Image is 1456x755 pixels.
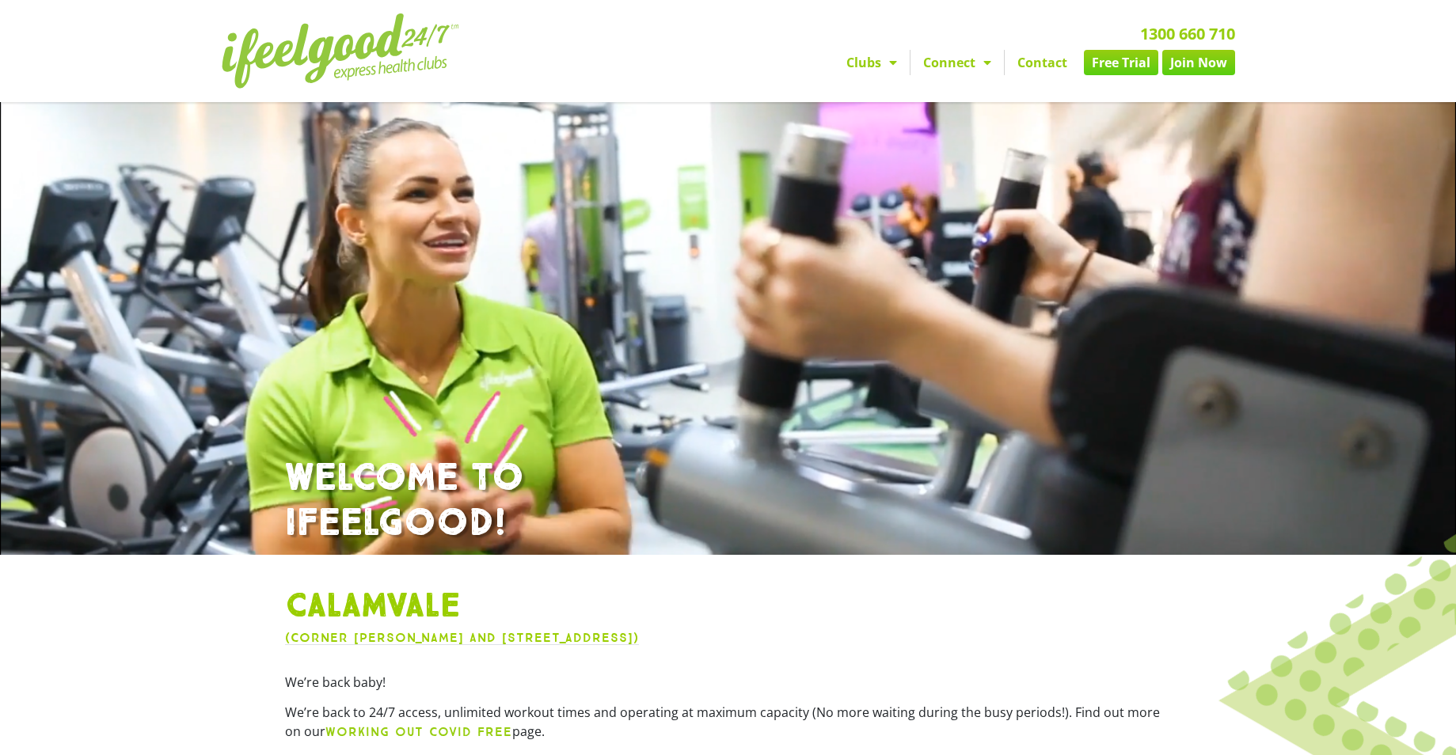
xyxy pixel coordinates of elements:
a: Clubs [834,50,910,75]
p: We’re back baby! [285,673,1172,692]
h1: WELCOME TO IFEELGOOD! [285,456,1172,547]
h1: Calamvale [285,586,1172,628]
a: 1300 660 710 [1140,23,1235,44]
a: WORKING OUT COVID FREE [325,723,512,740]
a: Join Now [1162,50,1235,75]
p: We’re back to 24/7 access, unlimited workout times and operating at maximum capacity (No more wai... [285,703,1172,742]
nav: Menu [582,50,1235,75]
a: Free Trial [1084,50,1158,75]
a: Connect [910,50,1004,75]
a: Contact [1005,50,1080,75]
a: (Corner [PERSON_NAME] and [STREET_ADDRESS]) [285,630,639,645]
b: WORKING OUT COVID FREE [325,724,512,739]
